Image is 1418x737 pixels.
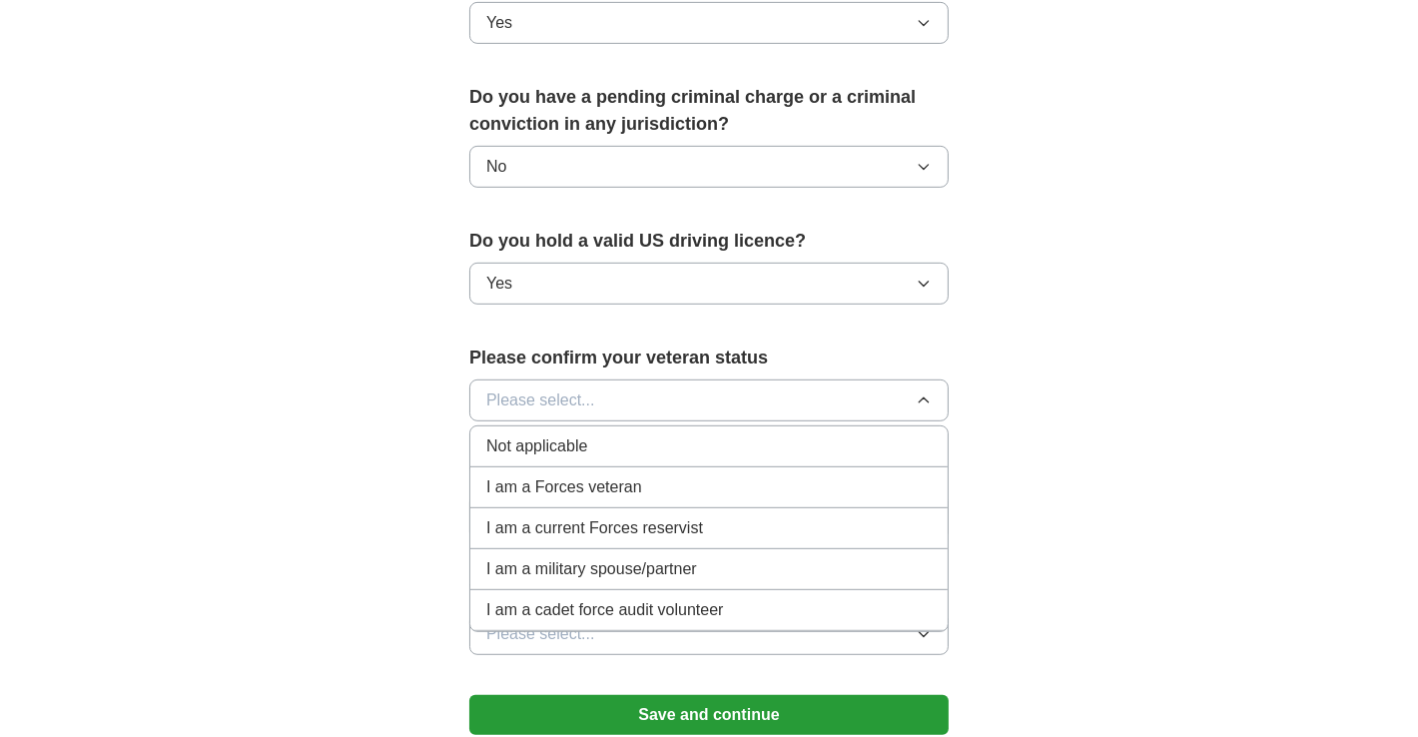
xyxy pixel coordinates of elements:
[486,598,723,622] span: I am a cadet force audit volunteer
[486,434,587,458] span: Not applicable
[486,557,697,581] span: I am a military spouse/partner
[486,622,595,646] span: Please select...
[469,263,949,305] button: Yes
[469,228,949,255] label: Do you hold a valid US driving licence?
[469,146,949,188] button: No
[486,475,642,499] span: I am a Forces veteran
[469,613,949,655] button: Please select...
[469,2,949,44] button: Yes
[469,379,949,421] button: Please select...
[469,695,949,735] button: Save and continue
[486,516,703,540] span: I am a current Forces reservist
[486,155,506,179] span: No
[486,272,512,296] span: Yes
[469,84,949,138] label: Do you have a pending criminal charge or a criminal conviction in any jurisdiction?
[486,11,512,35] span: Yes
[469,345,949,371] label: Please confirm your veteran status
[486,388,595,412] span: Please select...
